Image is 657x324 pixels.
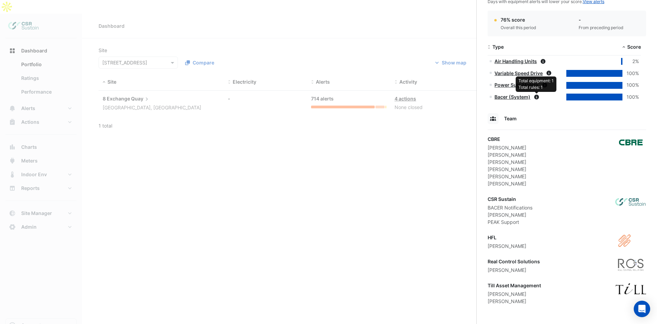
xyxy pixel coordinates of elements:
[488,180,526,187] div: [PERSON_NAME]
[501,16,536,23] div: 76% score
[488,242,526,250] div: [PERSON_NAME]
[622,81,639,89] div: 100%
[504,116,517,121] span: Team
[615,258,646,272] img: Real Control Solutions
[627,44,641,50] span: Score
[488,166,526,173] div: [PERSON_NAME]
[494,58,537,64] a: Air Handling Units
[488,218,532,226] div: PEAK Support
[488,135,526,143] div: CBRE
[622,93,639,101] div: 100%
[488,266,540,274] div: [PERSON_NAME]
[579,25,623,31] div: From preceding period
[492,44,504,50] span: Type
[488,282,541,289] div: Till Asset Management
[488,158,526,166] div: [PERSON_NAME]
[494,70,543,76] a: Variable Speed Drive
[494,82,539,88] a: Power Sub-Meters
[488,204,532,211] div: BACER Notifications
[622,70,639,77] div: 100%
[494,94,530,100] a: Bacer (System)
[488,290,541,298] div: [PERSON_NAME]
[518,84,543,91] div: Total rules: 1
[488,298,541,305] div: [PERSON_NAME]
[518,78,554,84] div: Total equipment: 1
[488,258,540,265] div: Real Control Solutions
[488,211,532,218] div: [PERSON_NAME]
[634,301,650,317] div: Open Intercom Messenger
[488,234,526,241] div: HFL
[615,195,646,209] img: CSR Sustain
[579,16,623,23] div: -
[615,234,646,248] img: HFL
[622,58,639,65] div: 2%
[488,195,532,203] div: CSR Sustain
[488,173,526,180] div: [PERSON_NAME]
[501,25,536,31] div: Overall this period
[488,144,526,151] div: [PERSON_NAME]
[615,135,646,149] img: CBRE
[615,282,646,296] img: Till Asset Management
[488,151,526,158] div: [PERSON_NAME]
